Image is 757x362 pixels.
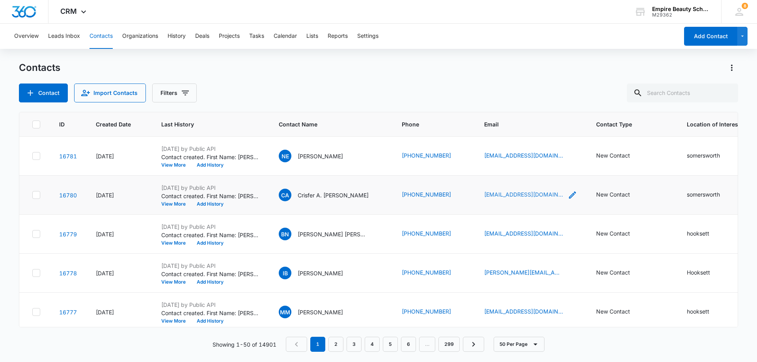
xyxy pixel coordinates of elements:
[279,228,291,240] span: BN
[279,306,357,318] div: Contact Name - Margarita Monroig - Select to Edit Field
[402,151,465,161] div: Phone - +1 (603) 944-7082 - Select to Edit Field
[152,84,197,102] button: Filters
[627,84,738,102] input: Search Contacts
[161,262,260,270] p: [DATE] by Public API
[96,308,142,316] div: [DATE]
[279,120,371,128] span: Contact Name
[19,62,60,74] h1: Contacts
[402,229,451,238] a: [PHONE_NUMBER]
[402,190,465,200] div: Phone - +1 (603) 441-8100 - Select to Edit Field
[279,150,357,162] div: Contact Name - Nicole Eaton - Select to Edit Field
[402,190,451,199] a: [PHONE_NUMBER]
[402,307,465,317] div: Phone - +1 (929) 499-6860 - Select to Edit Field
[59,231,77,238] a: Navigate to contact details page for Brianna Nicole
[687,229,723,239] div: Location of Interest (for FB ad integration) - hooksett - Select to Edit Field
[279,267,357,279] div: Contact Name - Ida BRADSTREET - Select to Edit Field
[596,151,644,161] div: Contact Type - New Contact - Select to Edit Field
[306,24,318,49] button: Lists
[279,228,383,240] div: Contact Name - Brianna Nicole - Select to Edit Field
[484,268,577,278] div: Email - ida.bradstreet@icloud.com - Select to Edit Field
[484,268,563,277] a: [PERSON_NAME][EMAIL_ADDRESS][DOMAIN_NAME]
[484,307,563,316] a: [EMAIL_ADDRESS][DOMAIN_NAME]
[687,268,724,278] div: Location of Interest (for FB ad integration) - Hooksett - Select to Edit Field
[687,307,723,317] div: Location of Interest (for FB ad integration) - hooksett - Select to Edit Field
[249,24,264,49] button: Tasks
[74,84,146,102] button: Import Contacts
[161,241,191,245] button: View More
[596,307,630,316] div: New Contact
[596,229,630,238] div: New Contact
[298,269,343,277] p: [PERSON_NAME]
[191,319,229,323] button: Add History
[402,120,454,128] span: Phone
[286,337,484,352] nav: Pagination
[347,337,362,352] a: Page 3
[219,24,240,49] button: Projects
[652,6,710,12] div: account name
[402,307,451,316] a: [PHONE_NUMBER]
[687,268,710,277] div: Hooksett
[59,120,65,128] span: ID
[484,190,577,200] div: Email - crisferadolfo23@gmail.com - Select to Edit Field
[161,309,260,317] p: Contact created. First Name: [PERSON_NAME] Last Name: [PERSON_NAME] Source: Form - Facebook Statu...
[463,337,484,352] a: Next Page
[168,24,186,49] button: History
[687,307,709,316] div: hooksett
[161,202,191,206] button: View More
[161,319,191,323] button: View More
[687,229,709,238] div: hooksett
[687,190,734,200] div: Location of Interest (for FB ad integration) - somersworth - Select to Edit Field
[484,229,563,238] a: [EMAIL_ADDRESS][DOMAIN_NAME]
[191,163,229,167] button: Add History
[484,151,577,161] div: Email - eloraday1234@yahoo.com - Select to Edit Field
[60,7,77,15] span: CRM
[96,120,131,128] span: Created Date
[742,3,748,9] span: 8
[191,241,229,245] button: Add History
[191,202,229,206] button: Add History
[596,190,630,199] div: New Contact
[279,150,291,162] span: NE
[725,61,738,74] button: Actions
[96,230,142,238] div: [DATE]
[402,268,451,277] a: [PHONE_NUMBER]
[438,337,460,352] a: Page 299
[687,151,734,161] div: Location of Interest (for FB ad integration) - somersworth - Select to Edit Field
[652,12,710,18] div: account id
[161,153,260,161] p: Contact created. First Name: [PERSON_NAME] Last Name: [PERSON_NAME] Source: Form - Facebook Statu...
[161,192,260,200] p: Contact created. First Name: [PERSON_NAME] Last Name: A. [PERSON_NAME] Source: Form - Facebook St...
[279,189,291,201] span: CA
[596,268,630,277] div: New Contact
[161,145,260,153] p: [DATE] by Public API
[298,308,343,316] p: [PERSON_NAME]
[59,153,77,160] a: Navigate to contact details page for Nicole Eaton
[402,151,451,160] a: [PHONE_NUMBER]
[161,184,260,192] p: [DATE] by Public API
[742,3,748,9] div: notifications count
[19,84,68,102] button: Add Contact
[402,268,465,278] div: Phone - (603) 375-3439 - Select to Edit Field
[484,120,566,128] span: Email
[213,340,276,349] p: Showing 1-50 of 14901
[402,229,465,239] div: Phone - +1 (978) 382-0394 - Select to Edit Field
[357,24,378,49] button: Settings
[59,309,77,316] a: Navigate to contact details page for Margarita Monroig
[195,24,209,49] button: Deals
[328,24,348,49] button: Reports
[596,268,644,278] div: Contact Type - New Contact - Select to Edit Field
[274,24,297,49] button: Calendar
[279,189,383,201] div: Contact Name - Crisfer A. Adolfo - Select to Edit Field
[596,120,656,128] span: Contact Type
[401,337,416,352] a: Page 6
[484,229,577,239] div: Email - brianna3820394@gmail.com - Select to Edit Field
[596,190,644,200] div: Contact Type - New Contact - Select to Edit Field
[161,223,260,231] p: [DATE] by Public API
[59,192,77,199] a: Navigate to contact details page for Crisfer A. Adolfo
[494,337,544,352] button: 50 Per Page
[596,307,644,317] div: Contact Type - New Contact - Select to Edit Field
[191,280,229,284] button: Add History
[96,191,142,199] div: [DATE]
[365,337,380,352] a: Page 4
[484,307,577,317] div: Email - maggie241961@gmail.com - Select to Edit Field
[161,280,191,284] button: View More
